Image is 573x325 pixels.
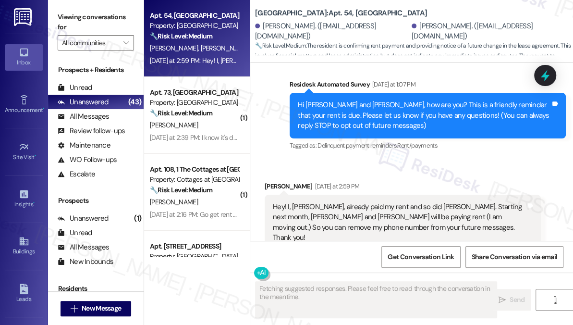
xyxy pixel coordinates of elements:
div: Apt. [STREET_ADDRESS] [150,241,239,251]
button: Get Conversation Link [381,246,460,268]
img: ResiDesk Logo [14,8,34,26]
span: Rent/payments [397,141,438,150]
a: Insights • [5,186,43,212]
div: Hey! I, [PERSON_NAME], already paid my rent and so did [PERSON_NAME]. Starting next month, [PERSO... [273,202,525,243]
input: All communities [62,35,119,50]
span: [PERSON_NAME] [150,198,198,206]
i:  [123,39,129,47]
div: Residents [48,284,144,294]
label: Viewing conversations for [58,10,134,35]
a: Inbox [5,44,43,70]
div: Unanswered [58,97,109,107]
div: Apt. 108, 1 The Cottages at [GEOGRAPHIC_DATA] [150,164,239,175]
div: Property: Cottages at [GEOGRAPHIC_DATA] [150,175,239,185]
span: [PERSON_NAME] [201,44,249,52]
span: • [35,152,36,159]
div: [DATE] at 1:07 PM [370,79,415,89]
i:  [551,296,558,304]
span: Share Conversation via email [472,252,557,262]
div: Tagged as: [290,138,566,152]
div: (43) [126,95,144,110]
span: Delinquent payment reminders , [317,141,397,150]
div: Residesk Automated Survey [290,79,566,93]
span: Get Conversation Link [388,252,454,262]
i:  [499,296,506,304]
span: New Message [82,303,121,313]
b: [GEOGRAPHIC_DATA]: Apt. 54, [GEOGRAPHIC_DATA] [255,8,427,18]
span: • [43,105,44,112]
div: Property: [GEOGRAPHIC_DATA] [150,21,239,31]
div: Prospects [48,196,144,206]
div: Unread [58,228,92,238]
div: All Messages [58,242,109,252]
div: Apt. 73, [GEOGRAPHIC_DATA] [150,87,239,98]
div: Property: [GEOGRAPHIC_DATA] [150,251,239,262]
div: Review follow-ups [58,126,125,136]
strong: 🔧 Risk Level: Medium [150,32,212,40]
div: Unread [58,83,92,93]
span: [PERSON_NAME] [150,121,198,129]
div: Escalate [58,169,95,179]
textarea: Fetching suggested responses. Please feel free to read through the conversation in the meantime. [256,282,497,318]
i:  [71,305,78,312]
div: All Messages [58,112,109,122]
a: Leads [5,281,43,307]
span: [PERSON_NAME] [150,44,201,52]
div: Hi [PERSON_NAME] and [PERSON_NAME], how are you? This is a friendly reminder that your rent is du... [298,100,550,131]
strong: 🔧 Risk Level: Medium [255,42,306,50]
div: Prospects + Residents [48,65,144,75]
span: • [33,200,35,206]
span: : The resident is confirming rent payment and providing notice of a future change in the lease ag... [255,41,573,72]
a: Site Visit • [5,139,43,165]
button: Send [492,289,531,311]
div: WO Follow-ups [58,155,117,165]
span: Send [510,295,524,305]
strong: 🔧 Risk Level: Medium [150,186,212,194]
div: New Inbounds [58,257,113,267]
div: [DATE] at 2:59 PM [313,181,360,191]
div: (1) [132,211,144,226]
div: [PERSON_NAME]. ([EMAIL_ADDRESS][DOMAIN_NAME]) [412,21,566,42]
a: Buildings [5,233,43,259]
div: [PERSON_NAME] [265,181,541,195]
div: Apt. 54, [GEOGRAPHIC_DATA] [150,11,239,21]
div: Unanswered [58,213,109,224]
div: Maintenance [58,140,110,150]
div: Property: [GEOGRAPHIC_DATA] [150,98,239,108]
button: Share Conversation via email [465,246,563,268]
button: New Message [61,301,132,316]
strong: 🔧 Risk Level: Medium [150,109,212,117]
div: [PERSON_NAME]. ([EMAIL_ADDRESS][DOMAIN_NAME]) [255,21,409,42]
div: [DATE] at 2:16 PM: Go get rent check at on-site office. [DATE]. [150,210,318,219]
